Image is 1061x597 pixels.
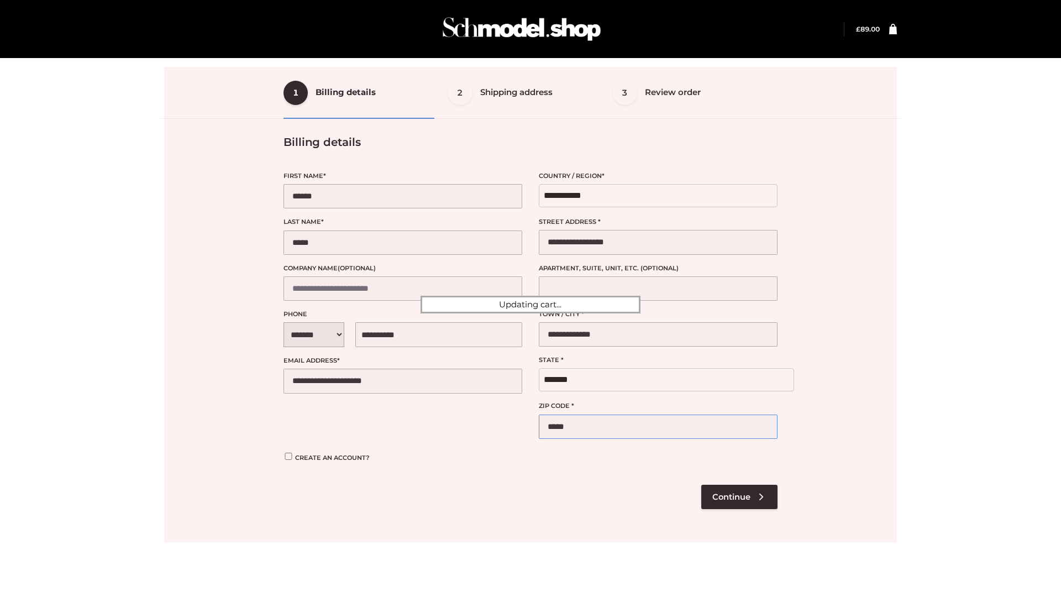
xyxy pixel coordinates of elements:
span: £ [856,25,860,33]
a: £89.00 [856,25,880,33]
img: Schmodel Admin 964 [439,7,605,51]
div: Updating cart... [421,296,640,313]
bdi: 89.00 [856,25,880,33]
